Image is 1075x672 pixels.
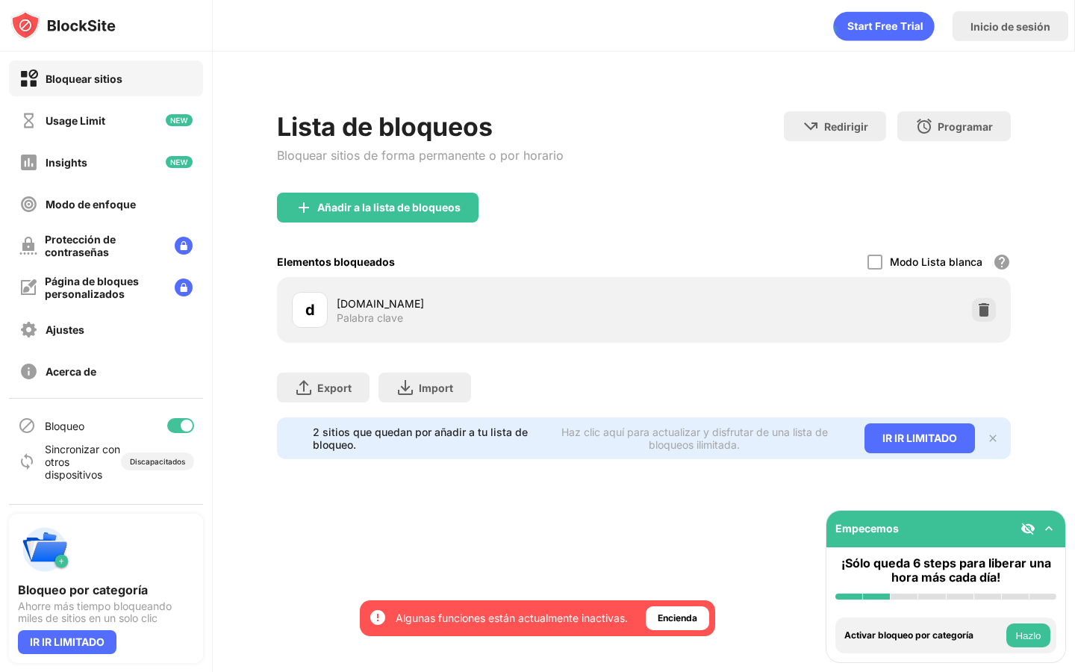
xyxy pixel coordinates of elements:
img: about-off.svg [19,362,38,381]
div: Bloquear sitios [46,72,122,85]
div: Usage Limit [46,114,105,127]
div: Import [419,382,453,394]
div: Elementos bloqueados [277,255,395,268]
div: Bloqueo [45,420,84,432]
img: eye-not-visible.svg [1021,521,1035,536]
div: Modo Lista blanca [890,255,982,268]
img: x-button.svg [987,432,999,444]
img: time-usage-off.svg [19,111,38,130]
img: password-protection-off.svg [19,237,37,255]
div: Export [317,382,352,394]
button: Hazlo [1006,623,1050,647]
img: logo-blocksite.svg [10,10,116,40]
div: 2 sitios que quedan por añadir a tu lista de bloqueo. [313,426,533,451]
div: Insights [46,156,87,169]
img: error-circle-white.svg [369,609,387,626]
div: d [305,299,315,321]
img: block-on.svg [19,69,38,88]
div: Página de bloques personalizados [45,275,163,300]
div: Redirigir [824,120,868,133]
div: IR IR LIMITADO [864,423,975,453]
div: Empecemos [835,522,899,535]
div: Encienda [658,611,697,626]
div: Palabra clave [337,311,403,325]
div: Sincronizar con otros dispositivos [45,443,121,481]
div: Añadir a la lista de bloqueos [317,202,461,214]
img: sync-icon.svg [18,452,36,470]
img: push-categories.svg [18,523,72,576]
div: Bloqueo por categoría [18,582,194,597]
div: Bloquear sitios de forma permanente o por horario [277,148,564,163]
div: [DOMAIN_NAME] [337,296,644,311]
div: Programar [938,120,993,133]
div: Ahorre más tiempo bloqueando miles de sitios en un solo clic [18,600,194,624]
div: animation [833,11,935,41]
div: Inicio de sesión [970,20,1050,33]
img: omni-setup-toggle.svg [1041,521,1056,536]
img: focus-off.svg [19,195,38,214]
img: new-icon.svg [166,156,193,168]
div: Activar bloqueo por categoría [844,630,1003,641]
img: insights-off.svg [19,153,38,172]
div: Modo de enfoque [46,198,136,211]
div: Lista de bloqueos [277,111,564,142]
div: Ajustes [46,323,84,336]
div: Algunas funciones están actualmente inactivas. [396,611,628,626]
img: blocking-icon.svg [18,417,36,435]
div: Haz clic aquí para actualizar y disfrutar de una lista de bloqueos ilimitada. [542,426,846,451]
img: lock-menu.svg [175,237,193,255]
img: customize-block-page-off.svg [19,279,37,296]
div: Acerca de [46,365,96,378]
div: ¡Sólo queda 6 steps para liberar una hora más cada día! [835,556,1056,585]
img: settings-off.svg [19,320,38,339]
div: IR IR LIMITADO [18,630,116,654]
img: new-icon.svg [166,114,193,126]
div: Discapacitados [130,457,185,466]
div: Protección de contraseñas [45,233,163,258]
img: lock-menu.svg [175,279,193,296]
